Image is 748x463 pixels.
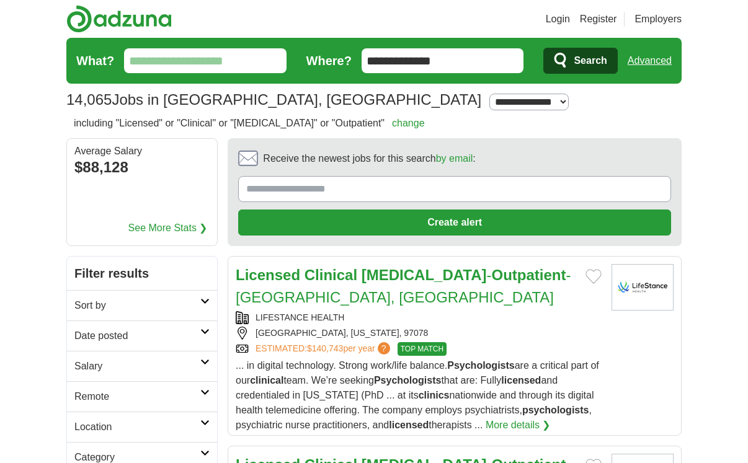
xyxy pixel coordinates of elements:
strong: licensed [389,420,429,430]
a: Register [580,12,617,27]
img: LifeStance Health logo [612,264,674,311]
a: ESTIMATED:$140,743per year? [256,342,393,356]
h2: Date posted [74,329,200,343]
strong: psychologists [522,405,589,415]
a: More details ❯ [486,418,551,433]
h2: Filter results [67,257,217,290]
strong: Clinical [305,267,357,283]
h1: Jobs in [GEOGRAPHIC_DATA], [GEOGRAPHIC_DATA] [66,91,481,108]
div: Average Salary [74,146,210,156]
label: Where? [306,51,352,70]
a: LIFESTANCE HEALTH [256,312,344,322]
button: Search [543,48,617,74]
span: Search [574,48,607,73]
a: Date posted [67,320,217,351]
strong: Psychologists [374,375,441,386]
span: $140,743 [307,343,343,353]
button: Add to favorite jobs [585,269,602,284]
h2: Salary [74,359,200,374]
span: ? [378,342,390,355]
a: Login [546,12,570,27]
h2: including "Licensed" or "Clinical" or "[MEDICAL_DATA]" or "Outpatient" [74,116,425,131]
a: Sort by [67,290,217,320]
div: [GEOGRAPHIC_DATA], [US_STATE], 97078 [236,327,602,340]
img: Adzuna logo [66,5,172,33]
strong: licensed [501,375,541,386]
a: Location [67,412,217,442]
a: by email [436,153,473,164]
a: Employers [634,12,682,27]
a: See More Stats ❯ [128,221,208,236]
a: Salary [67,351,217,381]
h2: Sort by [74,298,200,313]
a: change [392,118,425,128]
span: TOP MATCH [398,342,447,356]
strong: Licensed [236,267,300,283]
strong: clinics [419,390,450,400]
h2: Location [74,420,200,434]
label: What? [76,51,114,70]
div: $88,128 [74,156,210,179]
span: 14,065 [66,89,112,111]
a: Remote [67,381,217,412]
a: Advanced [628,48,672,73]
a: Licensed Clinical [MEDICAL_DATA]-Outpatient- [GEOGRAPHIC_DATA], [GEOGRAPHIC_DATA] [236,267,571,306]
span: ... in digital technology. Strong work/life balance. are a critical part of our team. We’re seeki... [236,360,599,430]
button: Create alert [238,209,671,236]
h2: Remote [74,389,200,404]
strong: clinical [250,375,283,386]
strong: Outpatient [492,267,566,283]
strong: [MEDICAL_DATA] [362,267,487,283]
span: Receive the newest jobs for this search : [263,151,475,166]
strong: Psychologists [447,360,514,371]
